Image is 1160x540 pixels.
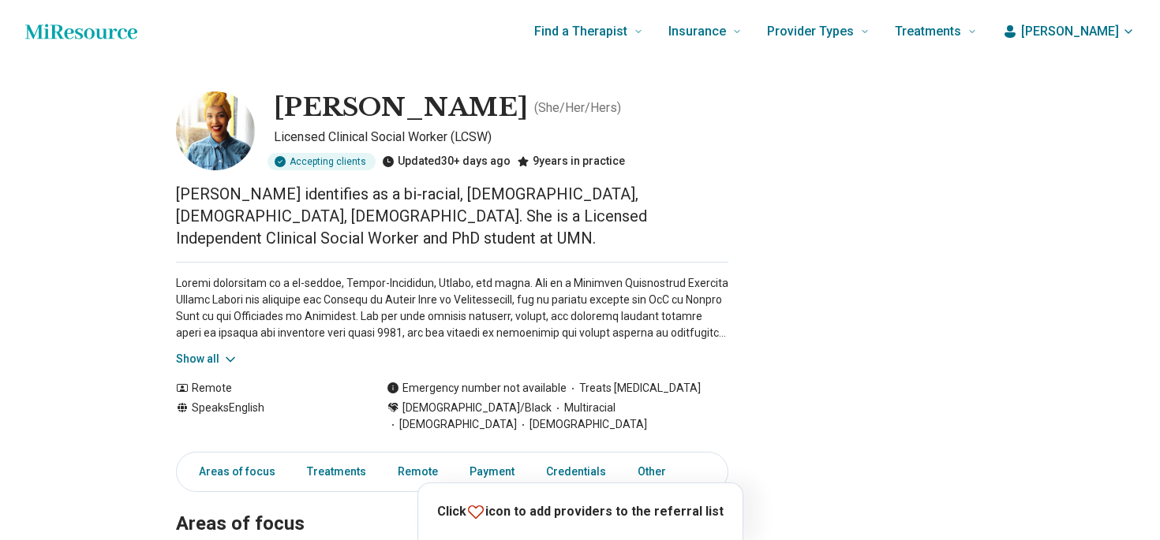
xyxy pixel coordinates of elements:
a: Remote [388,456,447,488]
span: Insurance [668,20,726,43]
a: Credentials [537,456,616,488]
span: Treats [MEDICAL_DATA] [567,380,701,397]
div: Accepting clients [268,153,376,170]
div: Speaks English [176,400,355,433]
p: Licensed Clinical Social Worker (LCSW) [274,128,728,147]
a: Areas of focus [180,456,285,488]
h1: [PERSON_NAME] [274,91,528,125]
button: [PERSON_NAME] [1002,22,1135,41]
span: [PERSON_NAME] [1021,22,1119,41]
a: Other [628,456,685,488]
div: 9 years in practice [517,153,625,170]
p: Loremi dolorsitam co a el-seddoe, Tempor-Incididun, Utlabo, etd magna. Ali en a Minimven Quisnost... [176,275,728,341]
img: Johara Suleiman, Licensed Clinical Social Worker (LCSW) [176,91,255,170]
span: [DEMOGRAPHIC_DATA] [387,416,517,433]
span: [DEMOGRAPHIC_DATA]/Black [402,400,552,416]
a: Payment [460,456,524,488]
a: Treatments [297,456,376,488]
span: Find a Therapist [534,20,627,43]
span: Treatments [895,20,961,43]
p: ( She/Her/Hers ) [534,99,621,117]
div: Remote [176,380,355,397]
span: Provider Types [767,20,854,43]
div: Emergency number not available [387,380,567,397]
p: [PERSON_NAME] identifies as a bi-racial, [DEMOGRAPHIC_DATA], [DEMOGRAPHIC_DATA], [DEMOGRAPHIC_DAT... [176,183,728,249]
h2: Areas of focus [176,473,728,538]
div: Updated 30+ days ago [382,153,511,170]
p: Click icon to add providers to the referral list [437,501,724,521]
span: Multiracial [552,400,616,416]
a: Home page [25,16,137,47]
button: Show all [176,351,238,367]
span: [DEMOGRAPHIC_DATA] [517,416,647,433]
